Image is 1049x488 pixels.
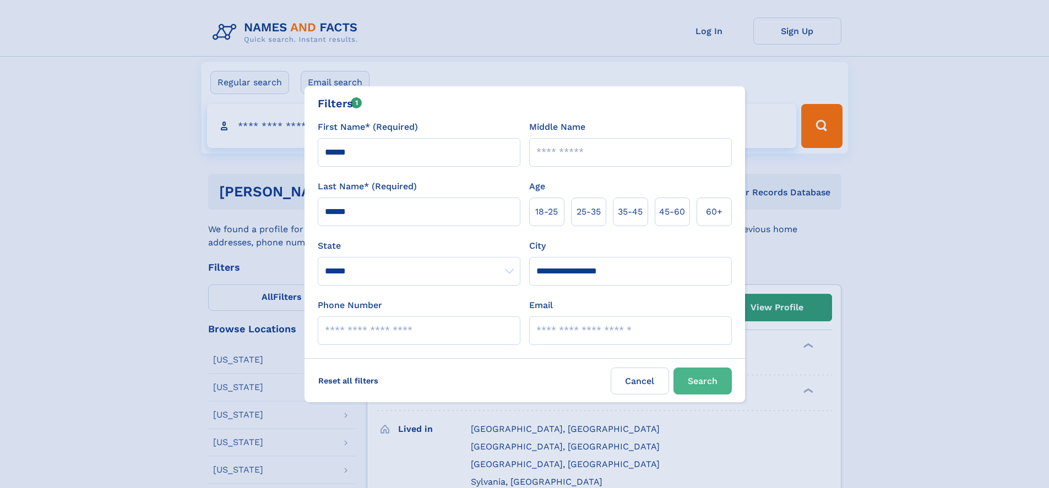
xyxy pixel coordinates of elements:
[529,120,585,134] label: Middle Name
[529,299,553,312] label: Email
[318,180,417,193] label: Last Name* (Required)
[318,239,520,253] label: State
[611,368,669,394] label: Cancel
[577,205,601,218] span: 25‑35
[529,239,546,253] label: City
[318,120,418,134] label: First Name* (Required)
[535,205,558,218] span: 18‑25
[673,368,732,394] button: Search
[529,180,545,193] label: Age
[311,368,385,394] label: Reset all filters
[318,299,382,312] label: Phone Number
[659,205,685,218] span: 45‑60
[318,95,362,112] div: Filters
[618,205,643,218] span: 35‑45
[706,205,722,218] span: 60+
